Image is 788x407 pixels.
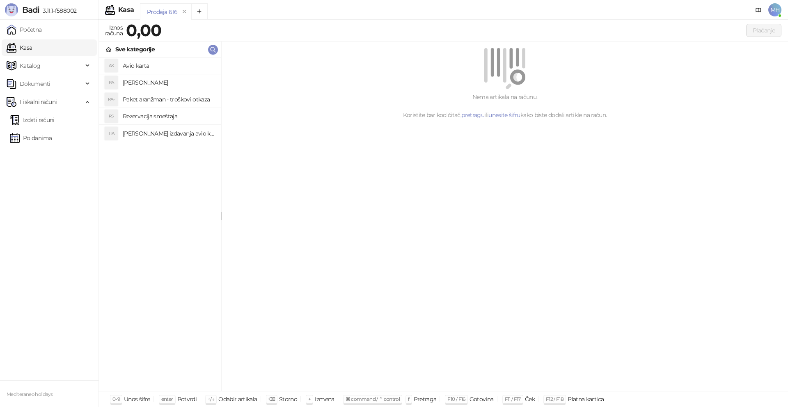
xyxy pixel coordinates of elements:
[22,5,39,15] span: Badi
[546,396,564,402] span: F12 / F18
[447,396,465,402] span: F10 / F16
[346,396,400,402] span: ⌘ command / ⌃ control
[105,93,118,106] div: PA-
[408,396,409,402] span: f
[112,396,120,402] span: 0-9
[126,20,161,40] strong: 0,00
[488,111,520,119] a: unesite šifru
[105,76,118,89] div: PA
[10,130,52,146] a: Po danima
[147,7,177,16] div: Prodaja 616
[123,76,215,89] h4: [PERSON_NAME]
[99,57,221,391] div: grid
[7,21,42,38] a: Početna
[279,394,297,405] div: Storno
[208,396,214,402] span: ↑/↓
[123,110,215,123] h4: Rezervacija smeštaja
[461,111,484,119] a: pretragu
[161,396,173,402] span: enter
[525,394,535,405] div: Ček
[191,3,208,20] button: Add tab
[505,396,521,402] span: F11 / F17
[123,93,215,106] h4: Paket aranžman - troškovi otkaza
[20,57,41,74] span: Katalog
[218,394,257,405] div: Odabir artikala
[414,394,437,405] div: Pretraga
[179,8,190,15] button: remove
[568,394,604,405] div: Platna kartica
[105,127,118,140] div: TIA
[103,22,124,39] div: Iznos računa
[5,3,18,16] img: Logo
[10,112,55,128] a: Izdati računi
[768,3,781,16] span: MH
[177,394,197,405] div: Potvrdi
[39,7,76,14] span: 3.11.1-f588002
[7,39,32,56] a: Kasa
[20,94,57,110] span: Fiskalni računi
[105,110,118,123] div: RS
[115,45,155,54] div: Sve kategorije
[231,92,778,120] div: Nema artikala na računu. Koristite bar kod čitač, ili kako biste dodali artikle na račun.
[746,24,781,37] button: Plaćanje
[7,391,53,397] small: Mediteraneo holidays
[308,396,311,402] span: +
[105,59,118,72] div: AK
[123,59,215,72] h4: Avio karta
[20,76,50,92] span: Dokumenti
[124,394,150,405] div: Unos šifre
[470,394,494,405] div: Gotovina
[752,3,765,16] a: Dokumentacija
[118,7,134,13] div: Kasa
[315,394,334,405] div: Izmena
[123,127,215,140] h4: [PERSON_NAME] izdavanja avio karta
[268,396,275,402] span: ⌫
